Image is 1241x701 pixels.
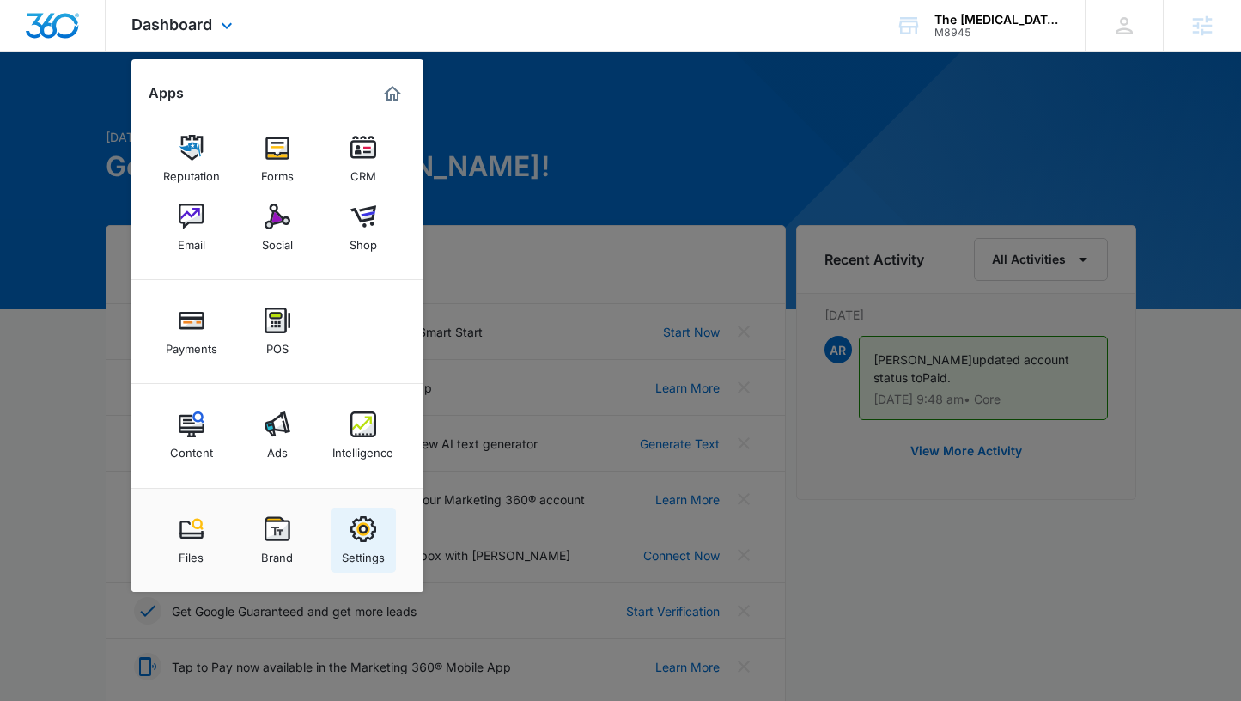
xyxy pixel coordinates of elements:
[245,508,310,573] a: Brand
[934,27,1060,39] div: account id
[342,542,385,564] div: Settings
[170,437,213,460] div: Content
[149,85,184,101] h2: Apps
[159,403,224,468] a: Content
[159,195,224,260] a: Email
[331,403,396,468] a: Intelligence
[166,333,217,356] div: Payments
[332,437,393,460] div: Intelligence
[159,299,224,364] a: Payments
[178,229,205,252] div: Email
[379,80,406,107] a: Marketing 360® Dashboard
[163,161,220,183] div: Reputation
[131,15,212,34] span: Dashboard
[350,161,376,183] div: CRM
[350,229,377,252] div: Shop
[262,229,293,252] div: Social
[245,403,310,468] a: Ads
[179,542,204,564] div: Files
[331,195,396,260] a: Shop
[245,126,310,192] a: Forms
[267,437,288,460] div: Ads
[331,508,396,573] a: Settings
[261,542,293,564] div: Brand
[159,126,224,192] a: Reputation
[245,195,310,260] a: Social
[266,333,289,356] div: POS
[934,13,1060,27] div: account name
[331,126,396,192] a: CRM
[261,161,294,183] div: Forms
[159,508,224,573] a: Files
[245,299,310,364] a: POS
